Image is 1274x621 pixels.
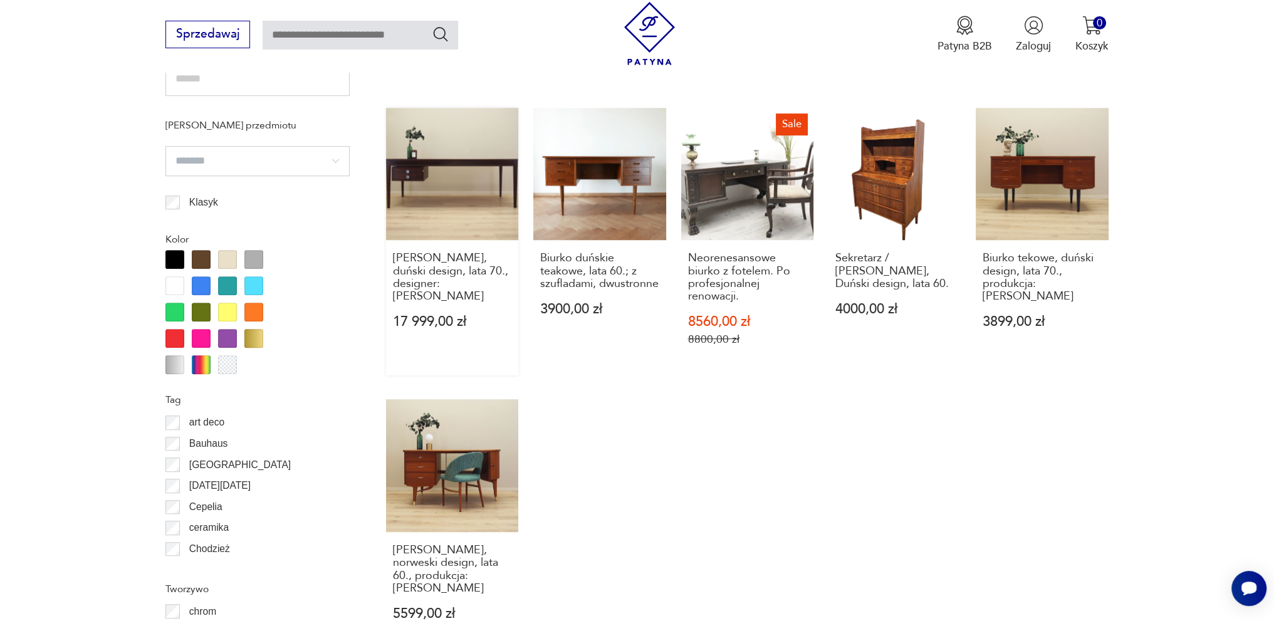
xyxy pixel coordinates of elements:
iframe: Smartsupp widget button [1231,571,1266,606]
button: Patyna B2B [937,16,992,53]
h3: Biurko tekowe, duński design, lata 70., produkcja: [PERSON_NAME] [983,252,1102,303]
p: Tag [165,392,350,408]
p: chrom [189,603,216,620]
p: Tworzywo [165,581,350,597]
p: Zaloguj [1016,39,1051,53]
a: Sekretarz / Toaletka Teak, Duński design, lata 60.Sekretarz / [PERSON_NAME], Duński design, lata ... [828,108,961,375]
p: [PERSON_NAME] przedmiotu [165,117,350,133]
p: 17 999,00 zł [393,315,512,328]
p: [GEOGRAPHIC_DATA] [189,457,291,473]
h3: Neorenesansowe biurko z fotelem. Po profesjonalnej renowacji. [687,252,807,303]
p: 4000,00 zł [835,303,954,316]
p: Kolor [165,231,350,248]
a: SaleNeorenesansowe biurko z fotelem. Po profesjonalnej renowacji.Neorenesansowe biurko z fotelem.... [681,108,813,375]
img: Ikona koszyka [1082,16,1102,35]
h3: Sekretarz / [PERSON_NAME], Duński design, lata 60. [835,252,954,290]
h3: [PERSON_NAME], norweski design, lata 60., produkcja: [PERSON_NAME] [393,544,512,595]
a: Biurko duńskie teakowe, lata 60.; z szufladami, dwustronneBiurko duńskie teakowe, lata 60.; z szu... [533,108,666,375]
button: 0Koszyk [1075,16,1109,53]
h3: Biurko duńskie teakowe, lata 60.; z szufladami, dwustronne [540,252,659,290]
div: 0 [1093,16,1106,29]
img: Patyna - sklep z meblami i dekoracjami vintage [618,2,681,65]
p: 5599,00 zł [393,607,512,620]
a: Biurko tekowe, duński design, lata 70., produkcja: DaniaBiurko tekowe, duński design, lata 70., p... [976,108,1108,375]
p: Bauhaus [189,436,228,452]
button: Szukaj [432,25,450,43]
p: 8560,00 zł [687,315,807,328]
p: Koszyk [1075,39,1109,53]
p: Klasyk [189,194,218,211]
a: Biurko mahoniowe, duński design, lata 70., designer: Finn Juhl[PERSON_NAME], duński design, lata ... [386,108,518,375]
p: 3900,00 zł [540,303,659,316]
p: [DATE][DATE] [189,477,251,494]
p: 3899,00 zł [983,315,1102,328]
button: Zaloguj [1016,16,1051,53]
a: Sprzedawaj [165,30,250,40]
p: Ćmielów [189,561,227,578]
img: Ikona medalu [955,16,974,35]
img: Ikonka użytkownika [1024,16,1043,35]
p: ceramika [189,519,229,536]
p: art deco [189,414,224,431]
h3: [PERSON_NAME], duński design, lata 70., designer: [PERSON_NAME] [393,252,512,303]
a: Ikona medaluPatyna B2B [937,16,992,53]
button: Sprzedawaj [165,21,250,48]
p: Chodzież [189,541,230,557]
p: Cepelia [189,499,222,515]
p: 8800,00 zł [687,333,807,346]
p: Patyna B2B [937,39,992,53]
